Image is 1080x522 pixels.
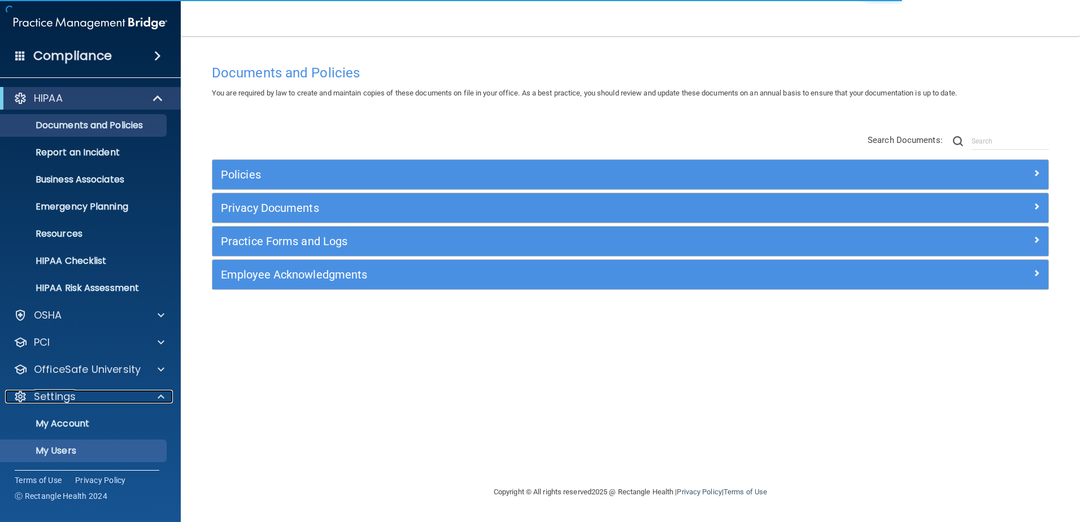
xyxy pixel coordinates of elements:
[34,308,62,322] p: OSHA
[75,475,126,486] a: Privacy Policy
[34,336,50,349] p: PCI
[972,133,1049,150] input: Search
[7,201,162,212] p: Emergency Planning
[677,488,721,496] a: Privacy Policy
[221,202,831,214] h5: Privacy Documents
[212,89,957,97] span: You are required by law to create and maintain copies of these documents on file in your office. ...
[7,445,162,456] p: My Users
[868,135,943,145] span: Search Documents:
[7,120,162,131] p: Documents and Policies
[7,174,162,185] p: Business Associates
[14,92,164,105] a: HIPAA
[212,66,1049,80] h4: Documents and Policies
[7,228,162,240] p: Resources
[15,475,62,486] a: Terms of Use
[14,12,167,34] img: PMB logo
[7,418,162,429] p: My Account
[953,136,963,146] img: ic-search.3b580494.png
[14,336,164,349] a: PCI
[34,363,141,376] p: OfficeSafe University
[14,308,164,322] a: OSHA
[221,199,1040,217] a: Privacy Documents
[221,266,1040,284] a: Employee Acknowledgments
[34,390,76,403] p: Settings
[14,363,164,376] a: OfficeSafe University
[221,168,831,181] h5: Policies
[221,235,831,247] h5: Practice Forms and Logs
[33,48,112,64] h4: Compliance
[7,147,162,158] p: Report an Incident
[424,474,837,510] div: Copyright © All rights reserved 2025 @ Rectangle Health | |
[34,92,63,105] p: HIPAA
[724,488,767,496] a: Terms of Use
[221,268,831,281] h5: Employee Acknowledgments
[7,282,162,294] p: HIPAA Risk Assessment
[15,490,107,502] span: Ⓒ Rectangle Health 2024
[221,166,1040,184] a: Policies
[7,255,162,267] p: HIPAA Checklist
[221,232,1040,250] a: Practice Forms and Logs
[14,390,164,403] a: Settings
